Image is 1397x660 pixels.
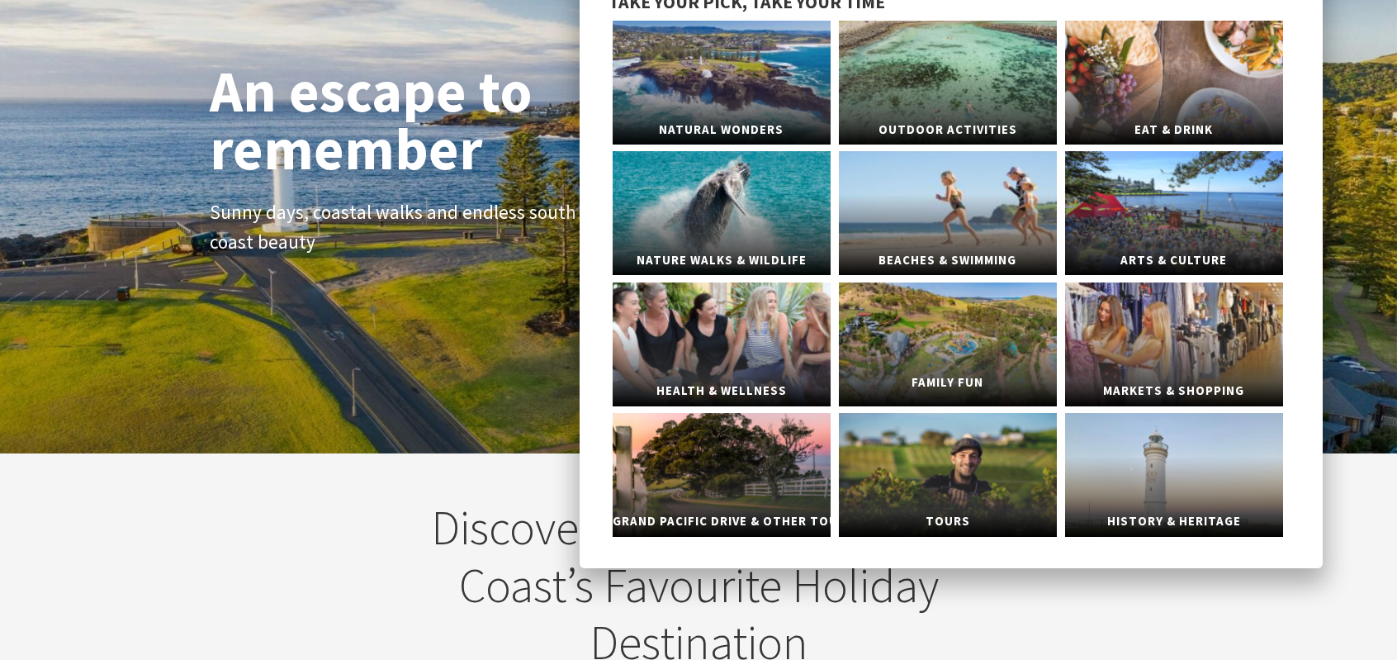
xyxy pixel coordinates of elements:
span: Natural Wonders [613,115,831,145]
span: Eat & Drink [1065,115,1283,145]
span: Nature Walks & Wildlife [613,245,831,276]
span: Arts & Culture [1065,245,1283,276]
span: Family Fun [839,368,1057,398]
p: Sunny days, coastal walks and endless south coast beauty [210,197,581,259]
span: Markets & Shopping [1065,376,1283,406]
h1: An escape to remember [210,62,664,178]
span: History & Heritage [1065,506,1283,537]
span: Tours [839,506,1057,537]
span: Outdoor Activities [839,115,1057,145]
span: Beaches & Swimming [839,245,1057,276]
span: Grand Pacific Drive & Other Touring [613,506,831,537]
span: Health & Wellness [613,376,831,406]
